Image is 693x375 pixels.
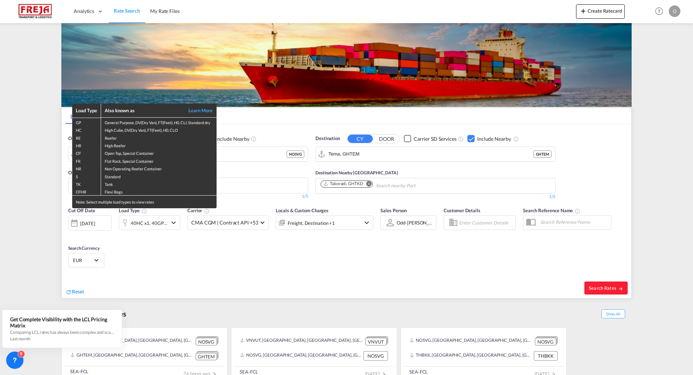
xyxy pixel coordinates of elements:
td: Open Top, Special Container [101,149,217,156]
td: General Purpose, DV(Dry Van), FT(Feet), H0, CLI, Standard dry [101,118,217,126]
td: High Reefer [101,141,217,149]
td: NR [72,164,101,172]
td: Reefer [101,134,217,141]
td: Flexi Bags [101,187,217,195]
td: High Cube, DV(Dry Van), FT(Feet), H0, CLO [101,126,217,133]
a: Learn More [180,107,213,114]
td: OT [72,149,101,156]
td: Flat Rack, Special Container [101,157,217,164]
td: OTHR [72,187,101,195]
td: GP [72,118,101,126]
td: S [72,172,101,180]
td: Non Operating Reefer Container [101,164,217,172]
td: TK [72,180,101,187]
th: Load Type [72,104,101,118]
div: Note: Select multiple load types to view rates [72,196,217,208]
div: Also known as [105,107,180,114]
td: Tank [101,180,217,187]
td: Standard [101,172,217,180]
td: FR [72,157,101,164]
td: HR [72,141,101,149]
td: RE [72,134,101,141]
td: HC [72,126,101,133]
